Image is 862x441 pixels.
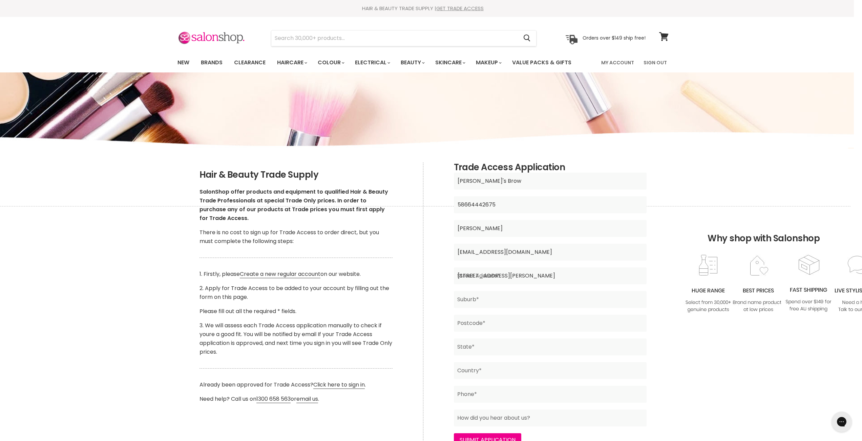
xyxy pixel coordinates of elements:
form: Product [271,30,537,46]
a: email us [296,395,318,403]
a: Colour [313,56,349,70]
input: Search [271,30,518,46]
p: 2. Apply for Trade Access to be added to your account by filling out the form on this page. [199,284,393,302]
nav: Main [169,53,677,72]
a: Makeup [471,56,506,70]
img: range2_8cf790d4-220e-469f-917d-a18fed3854b6.jpg [681,255,736,314]
ul: Main menu [172,53,587,72]
p: SalonShop offer products and equipment to qualified Hair & Beauty Trade Professionals at special ... [199,188,393,223]
a: Sign Out [639,56,671,70]
a: Value Packs & Gifts [507,56,576,70]
button: Search [518,30,536,46]
iframe: Gorgias live chat messenger [828,409,855,434]
p: Already been approved for Trade Access? . [199,380,393,389]
p: 3. We will assess each Trade Access application manually to check if youre a good fit. You will b... [199,321,393,356]
a: Haircare [272,56,311,70]
p: There is no cost to sign up for Trade Access to order direct, but you must complete the following... [199,228,393,246]
a: Click here to sign in [313,381,365,389]
div: HAIR & BEAUTY TRADE SUPPLY | [169,5,677,12]
a: Skincare [430,56,469,70]
a: GET TRADE ACCESS [436,5,484,12]
h2: Hair & Beauty Trade Supply [199,170,393,180]
p: Orders over $149 ship free! [583,35,646,41]
a: Electrical [350,56,394,70]
h2: Trade Access Application [454,162,647,173]
p: Need help? Call us on or . [199,395,393,403]
a: Brands [196,56,228,70]
a: New [172,56,194,70]
img: fast.jpg [781,254,836,313]
a: Create a new regular account [240,270,320,278]
a: My Account [597,56,638,70]
a: Clearance [229,56,271,70]
p: 1. Firstly, please on our website. [199,270,393,279]
a: Beauty [396,56,429,70]
a: 1300 658 563 [256,395,291,403]
img: prices.jpg [731,255,786,314]
p: Please fill out all the required * fields. [199,307,393,316]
